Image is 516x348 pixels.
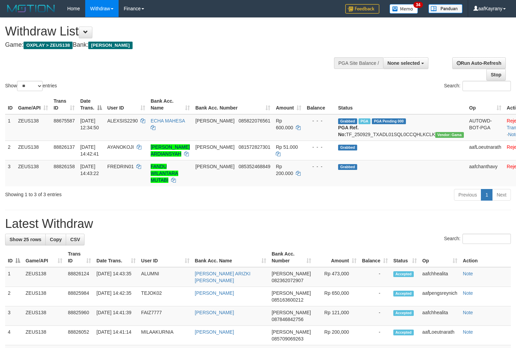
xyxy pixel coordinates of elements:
th: Date Trans.: activate to sort column ascending [94,248,138,267]
td: ZEUS138 [15,141,51,160]
span: Rp 200.000 [276,164,293,176]
button: None selected [383,57,428,69]
a: Show 25 rows [5,234,46,245]
span: Copy 087846842756 to clipboard [272,317,303,322]
td: aafLoeutnarath [420,326,460,345]
span: 88826158 [54,164,75,169]
span: CSV [70,237,80,242]
td: [DATE] 14:41:39 [94,306,138,326]
a: 1 [481,189,492,201]
span: Copy [50,237,62,242]
td: ZEUS138 [15,114,51,141]
span: Accepted [393,330,414,335]
td: AUTOWD-BOT-PGA [467,114,504,141]
span: Grabbed [338,164,357,170]
span: [PERSON_NAME] [272,329,311,335]
span: Rp 600.000 [276,118,293,130]
td: 3 [5,306,23,326]
a: [PERSON_NAME] ARDIANSYAH [151,144,190,157]
td: Rp 200,000 [314,326,359,345]
h1: Withdraw List [5,25,337,38]
td: Rp 121,000 [314,306,359,326]
a: [PERSON_NAME] [195,310,234,315]
a: Run Auto-Refresh [452,57,506,69]
th: Balance [304,95,335,114]
th: Balance: activate to sort column ascending [359,248,391,267]
span: Rp 51.000 [276,144,298,150]
td: 88826124 [65,267,94,287]
a: Note [463,329,473,335]
td: 2 [5,287,23,306]
td: 88825984 [65,287,94,306]
label: Search: [444,234,511,244]
a: Note [463,271,473,276]
span: Marked by aafpengsreynich [359,118,370,124]
div: - - - [307,163,333,170]
td: [DATE] 14:43:35 [94,267,138,287]
td: Rp 473,000 [314,267,359,287]
td: - [359,287,391,306]
th: ID: activate to sort column descending [5,248,23,267]
th: Game/API: activate to sort column ascending [23,248,65,267]
label: Search: [444,81,511,91]
span: Accepted [393,291,414,296]
a: Note [463,310,473,315]
img: Button%20Memo.svg [390,4,418,14]
span: Grabbed [338,118,357,124]
a: Previous [454,189,481,201]
th: Date Trans.: activate to sort column descending [77,95,104,114]
td: FAIZ7777 [138,306,192,326]
a: Copy [45,234,66,245]
td: MILAAKURNIA [138,326,192,345]
span: Copy 081572827301 to clipboard [239,144,270,150]
img: panduan.png [428,4,462,13]
span: Grabbed [338,145,357,150]
th: Amount: activate to sort column ascending [314,248,359,267]
td: ALUMNI [138,267,192,287]
span: [PERSON_NAME] [195,144,234,150]
a: [PERSON_NAME] [195,329,234,335]
td: [DATE] 14:42:35 [94,287,138,306]
span: Copy 082362072907 to clipboard [272,278,303,283]
th: Trans ID: activate to sort column ascending [51,95,77,114]
span: Copy 085709069263 to clipboard [272,336,303,342]
th: Op: activate to sort column ascending [467,95,504,114]
span: Accepted [393,310,414,316]
span: Accepted [393,271,414,277]
h4: Game: Bank: [5,42,337,48]
td: aafchhealita [420,306,460,326]
th: Bank Acc. Number: activate to sort column ascending [193,95,273,114]
td: TEJOK02 [138,287,192,306]
a: [PERSON_NAME] [195,290,234,296]
div: - - - [307,117,333,124]
span: Copy 085163600212 to clipboard [272,297,303,303]
th: Bank Acc. Number: activate to sort column ascending [269,248,314,267]
span: [PERSON_NAME] [272,310,311,315]
span: 88675587 [54,118,75,124]
td: 88825960 [65,306,94,326]
td: ZEUS138 [23,326,65,345]
span: FREDRIN01 [107,164,134,169]
span: Copy 085822076561 to clipboard [239,118,270,124]
th: Trans ID: activate to sort column ascending [65,248,94,267]
a: Note [463,290,473,296]
a: CSV [66,234,85,245]
span: PGA Pending [372,118,406,124]
th: Amount: activate to sort column ascending [273,95,304,114]
th: Op: activate to sort column ascending [420,248,460,267]
td: ZEUS138 [23,287,65,306]
th: Bank Acc. Name: activate to sort column ascending [192,248,269,267]
td: - [359,306,391,326]
b: PGA Ref. No: [338,125,359,137]
td: aafLoeutnarath [467,141,504,160]
a: Stop [486,69,506,81]
th: Action [460,248,511,267]
img: MOTION_logo.png [5,3,57,14]
span: [PERSON_NAME] [195,164,234,169]
a: FANDU WILANTARA MUTABI [151,164,178,183]
td: ZEUS138 [15,160,51,186]
span: [PERSON_NAME] [88,42,132,49]
img: Feedback.jpg [345,4,379,14]
th: Game/API: activate to sort column ascending [15,95,51,114]
select: Showentries [17,81,43,91]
